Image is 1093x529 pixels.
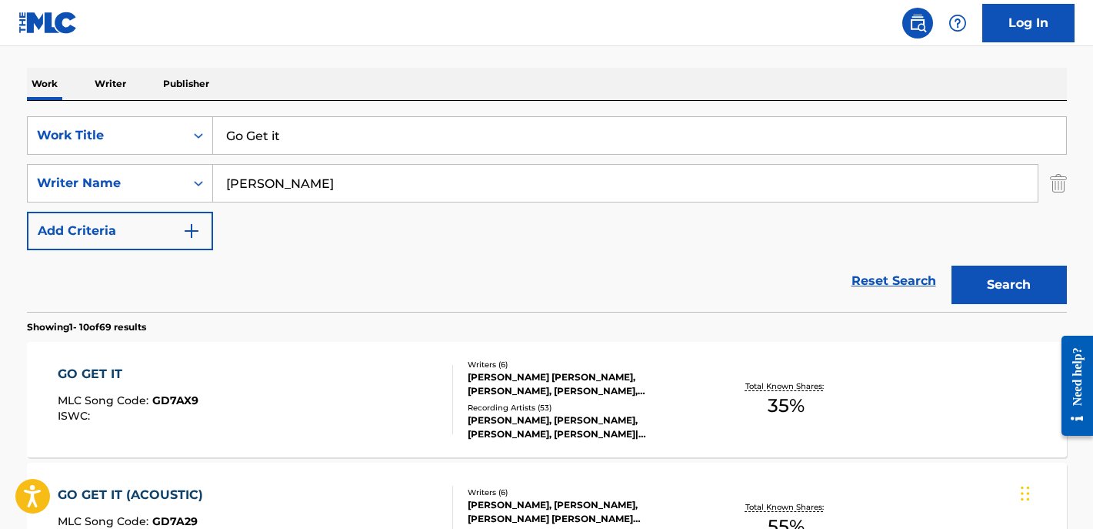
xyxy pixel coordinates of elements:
iframe: Chat Widget [1016,455,1093,529]
div: [PERSON_NAME], [PERSON_NAME], [PERSON_NAME] [PERSON_NAME] [PERSON_NAME], [PERSON_NAME], SEQUENCE ... [468,498,700,526]
div: GO GET IT (ACOUSTIC) [58,486,211,504]
span: GD7A29 [152,514,198,528]
div: GO GET IT [58,365,198,383]
img: 9d2ae6d4665cec9f34b9.svg [182,222,201,240]
div: Help [942,8,973,39]
span: ISWC : [58,409,94,423]
iframe: Resource Center [1050,323,1093,447]
div: Writer Name [37,174,175,193]
div: Writers ( 6 ) [468,487,700,498]
a: Log In [982,4,1075,42]
div: [PERSON_NAME], [PERSON_NAME],[PERSON_NAME], [PERSON_NAME]|[PERSON_NAME], [PERSON_NAME], [PERSON_N... [468,413,700,441]
div: Work Title [37,126,175,145]
a: GO GET ITMLC Song Code:GD7AX9ISWC:Writers (6)[PERSON_NAME] [PERSON_NAME], [PERSON_NAME], [PERSON_... [27,342,1067,457]
span: GD7AX9 [152,393,198,407]
button: Add Criteria [27,212,213,250]
span: MLC Song Code : [58,393,152,407]
span: 35 % [768,392,805,420]
img: Delete Criterion [1050,164,1067,203]
span: MLC Song Code : [58,514,152,528]
p: Publisher [158,68,214,100]
p: Showing 1 - 10 of 69 results [27,320,146,334]
img: MLC Logo [18,12,78,34]
p: Total Known Shares: [745,380,828,392]
div: Writers ( 6 ) [468,359,700,370]
div: Drag [1021,470,1030,517]
div: [PERSON_NAME] [PERSON_NAME], [PERSON_NAME], [PERSON_NAME], [PERSON_NAME], SEQUENCE [PERSON_NAME] ... [468,370,700,398]
form: Search Form [27,116,1067,312]
img: search [908,14,927,32]
button: Search [951,266,1067,304]
div: Recording Artists ( 53 ) [468,402,700,413]
p: Total Known Shares: [745,501,828,513]
p: Writer [90,68,131,100]
img: help [948,14,967,32]
p: Work [27,68,62,100]
a: Reset Search [844,264,944,298]
a: Public Search [902,8,933,39]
